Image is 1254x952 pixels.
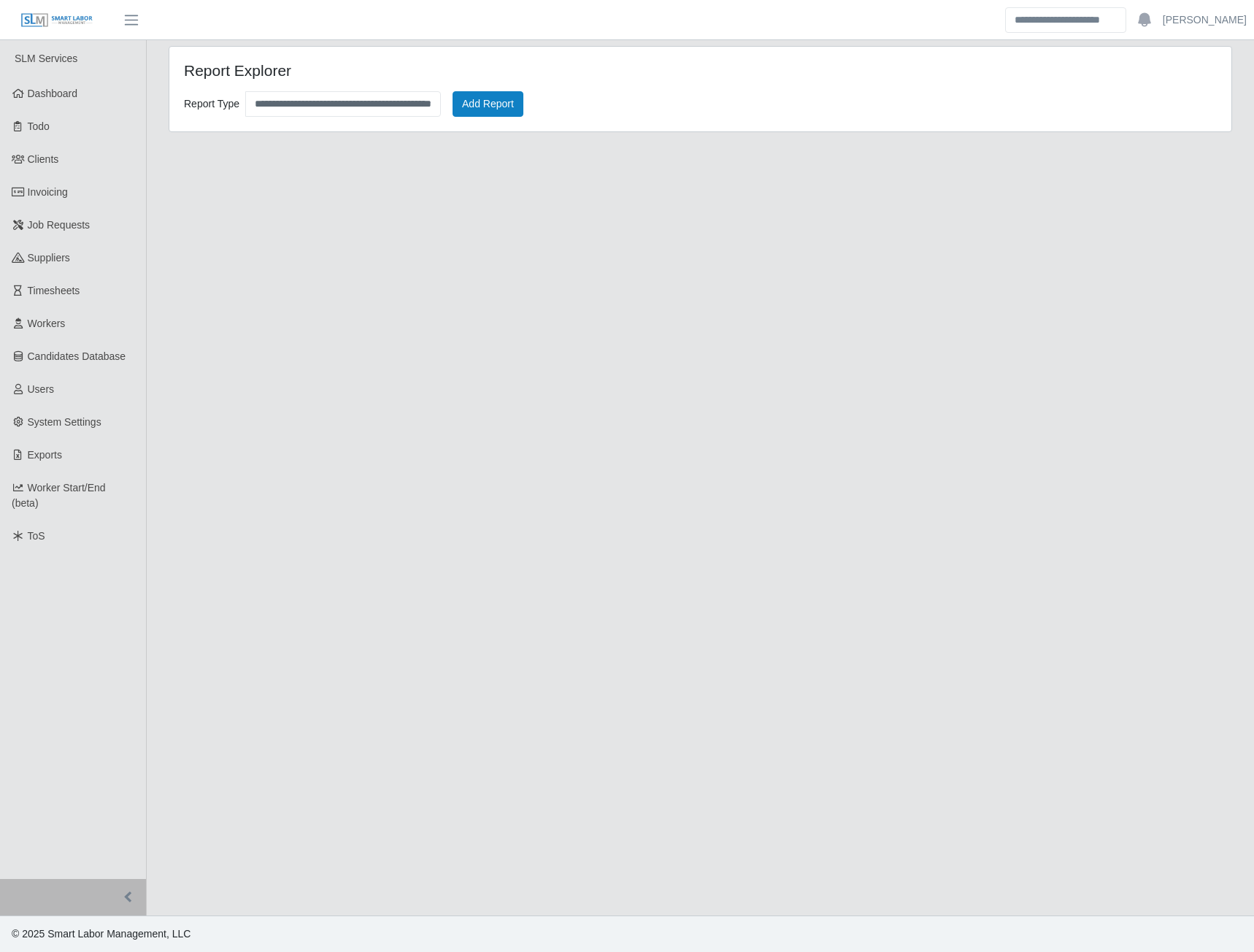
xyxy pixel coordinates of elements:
span: Todo [28,120,50,132]
button: Add Report [453,91,523,117]
span: Exports [28,449,62,461]
span: SLM Services [15,53,77,64]
span: © 2025 Smart Labor Management, LLC [12,928,191,940]
span: Dashboard [28,88,78,99]
span: Clients [28,153,59,165]
span: Suppliers [28,252,70,264]
label: Report Type [184,94,239,114]
input: Search [1005,7,1126,33]
span: ToS [28,530,45,542]
span: Users [28,383,55,395]
span: Candidates Database [28,350,126,362]
span: System Settings [28,416,101,428]
span: Timesheets [28,285,80,296]
h4: Report Explorer [184,61,601,80]
span: Invoicing [28,186,68,198]
span: Job Requests [28,219,91,231]
a: [PERSON_NAME] [1163,12,1247,28]
span: Workers [28,318,66,329]
img: SLM Logo [20,12,93,28]
span: Worker Start/End (beta) [12,482,106,509]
